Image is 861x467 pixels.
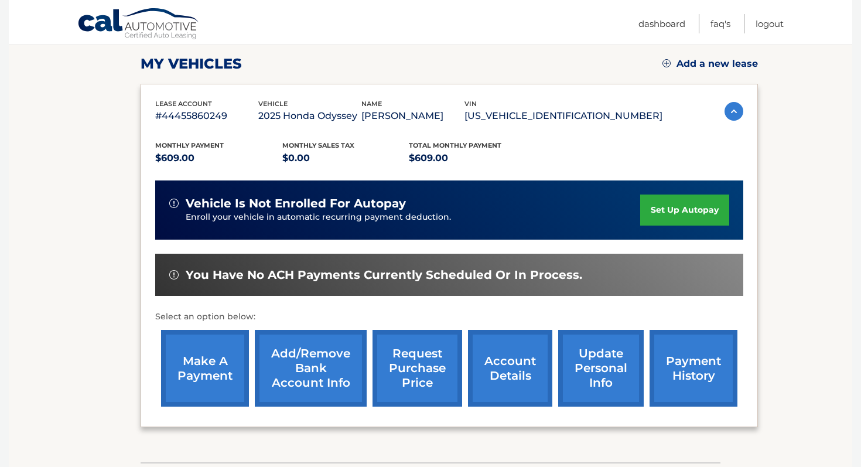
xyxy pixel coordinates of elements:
a: update personal info [558,330,644,407]
a: payment history [650,330,737,407]
p: Enroll your vehicle in automatic recurring payment deduction. [186,211,640,224]
a: FAQ's [710,14,730,33]
p: [US_VEHICLE_IDENTIFICATION_NUMBER] [464,108,662,124]
a: Add/Remove bank account info [255,330,367,407]
span: Total Monthly Payment [409,141,501,149]
span: vehicle is not enrolled for autopay [186,196,406,211]
img: alert-white.svg [169,199,179,208]
a: request purchase price [373,330,462,407]
span: vehicle [258,100,288,108]
p: $0.00 [282,150,409,166]
a: set up autopay [640,195,729,226]
img: accordion-active.svg [725,102,743,121]
p: $609.00 [409,150,536,166]
p: #44455860249 [155,108,258,124]
span: Monthly Payment [155,141,224,149]
p: Select an option below: [155,310,743,324]
a: Dashboard [638,14,685,33]
p: $609.00 [155,150,282,166]
span: name [361,100,382,108]
img: alert-white.svg [169,270,179,279]
a: Cal Automotive [77,8,200,42]
p: 2025 Honda Odyssey [258,108,361,124]
a: account details [468,330,552,407]
p: [PERSON_NAME] [361,108,464,124]
span: vin [464,100,477,108]
span: You have no ACH payments currently scheduled or in process. [186,268,582,282]
a: Logout [756,14,784,33]
a: Add a new lease [662,58,758,70]
a: make a payment [161,330,249,407]
h2: my vehicles [141,55,242,73]
span: lease account [155,100,212,108]
span: Monthly sales Tax [282,141,354,149]
img: add.svg [662,59,671,67]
